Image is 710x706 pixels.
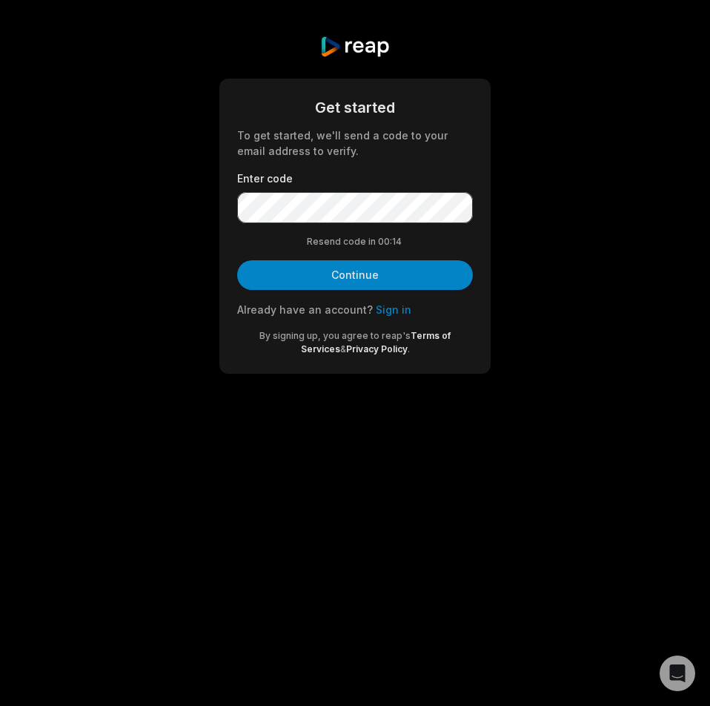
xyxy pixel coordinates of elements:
span: . [408,343,410,354]
button: Continue [237,260,473,290]
a: Privacy Policy [346,343,408,354]
span: & [340,343,346,354]
span: 14 [392,235,404,248]
div: To get started, we'll send a code to your email address to verify. [237,128,473,159]
label: Enter code [237,171,473,186]
a: Terms of Services [301,330,451,354]
div: Open Intercom Messenger [660,656,695,691]
span: Already have an account? [237,303,373,316]
div: Get started [237,96,473,119]
div: Resend code in 00: [237,235,473,248]
img: reap [319,36,390,58]
a: Sign in [376,303,411,316]
span: By signing up, you agree to reap's [259,330,411,341]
